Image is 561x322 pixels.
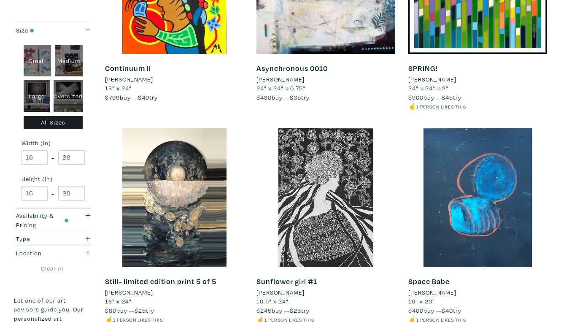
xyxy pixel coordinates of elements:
span: buy — try [105,306,154,314]
a: Clear All [14,264,92,273]
span: buy — try [105,93,158,101]
span: $480 [256,93,272,101]
button: Size [14,23,92,37]
span: $40 [442,306,453,314]
a: Sunflower girl #1 [256,276,317,286]
a: Continuum II [105,63,151,73]
div: Medium [55,45,83,77]
div: Size [16,26,69,35]
small: Height (in) [22,176,85,182]
span: 16" x 20" [408,297,435,305]
span: $25 [290,306,301,314]
span: $35 [290,93,301,101]
span: 24" x 24" x 0.75" [256,84,305,92]
li: [PERSON_NAME] [105,288,153,297]
li: [PERSON_NAME] [408,75,456,84]
button: Availability & Pricing [14,209,92,232]
a: [PERSON_NAME] [256,75,395,84]
a: Asynchronous 0010 [256,63,328,73]
div: Large [24,80,50,112]
a: SPRING! [408,63,438,73]
span: 18" x 24" [105,84,132,92]
a: [PERSON_NAME] [105,75,244,84]
a: Still- limited edition print 5 of 5 [105,276,216,286]
small: 1 person likes this [416,103,466,110]
span: $40 [138,93,149,101]
div: All Sizes [24,116,83,129]
button: Type [14,232,92,246]
span: buy — try [408,93,461,101]
li: [PERSON_NAME] [105,75,153,84]
span: - [51,188,54,199]
span: 18" x 24" [105,297,132,305]
span: $25 [135,306,146,314]
a: Space Babe [408,276,450,286]
div: Small [24,45,51,77]
a: [PERSON_NAME] [408,288,547,297]
span: buy — try [256,306,310,314]
li: ☝️ [408,102,547,111]
div: Location [16,249,69,258]
li: [PERSON_NAME] [256,75,305,84]
li: [PERSON_NAME] [256,288,305,297]
li: [PERSON_NAME] [408,288,456,297]
span: 24" x 24" x 2" [408,84,448,92]
div: Availability & Pricing [16,211,69,229]
span: $45 [442,93,453,101]
button: Location [14,246,92,260]
span: buy — try [408,306,461,314]
span: - [51,152,54,163]
small: Width (in) [22,140,85,146]
span: $245 [256,306,272,314]
span: $799 [105,93,120,101]
div: Type [16,234,69,244]
a: [PERSON_NAME] [256,288,395,297]
span: $80 [105,306,116,314]
div: Oversized [54,80,83,112]
a: [PERSON_NAME] [105,288,244,297]
span: buy — try [256,93,310,101]
span: $900 [408,93,423,101]
a: [PERSON_NAME] [408,75,547,84]
span: 16.5" x 24" [256,297,289,305]
span: $400 [408,306,423,314]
